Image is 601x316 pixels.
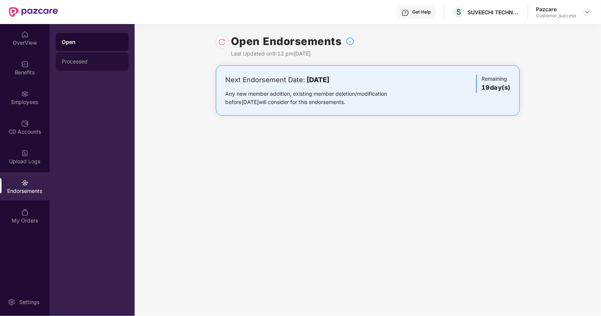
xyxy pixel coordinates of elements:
[21,31,29,38] img: svg+xml;base64,PHN2ZyBpZD0iSG9tZSIgeG1sbnM9Imh0dHA6Ly93d3cudzMub3JnLzIwMDAvc3ZnIiB3aWR0aD0iMjAiIG...
[218,38,226,46] img: svg+xml;base64,PHN2ZyBpZD0iUmVsb2FkLTMyeDMyIiB4bWxucz0iaHR0cDovL3d3dy53My5vcmcvMjAwMC9zdmciIHdpZH...
[346,37,355,46] img: svg+xml;base64,PHN2ZyBpZD0iSW5mb18tXzMyeDMyIiBkYXRhLW5hbWU9IkluZm8gLSAzMngzMiIgeG1sbnM9Imh0dHA6Ly...
[21,120,29,127] img: svg+xml;base64,PHN2ZyBpZD0iQ0RfQWNjb3VudHMiIGRhdGEtbmFtZT0iQ0QgQWNjb3VudHMiIHhtbG5zPSJodHRwOi8vd3...
[536,6,576,13] div: Pazcare
[481,83,510,93] h3: 19 day(s)
[402,9,409,17] img: svg+xml;base64,PHN2ZyBpZD0iSGVscC0zMngzMiIgeG1sbnM9Imh0dHA6Ly93d3cudzMub3JnLzIwMDAvc3ZnIiB3aWR0aD...
[225,90,411,106] div: Any new member addition, existing member deletion/modification before [DATE] will consider for th...
[231,50,355,58] div: Last Updated on 9:12 pm[DATE]
[8,298,15,306] img: svg+xml;base64,PHN2ZyBpZD0iU2V0dGluZy0yMHgyMCIgeG1sbnM9Imh0dHA6Ly93d3cudzMub3JnLzIwMDAvc3ZnIiB3aW...
[456,8,461,17] span: S
[9,7,58,17] img: New Pazcare Logo
[536,13,576,19] div: Customer_success
[17,298,42,306] div: Settings
[412,9,431,15] div: Get Help
[62,59,123,65] div: Processed
[307,76,329,84] b: [DATE]
[21,209,29,216] img: svg+xml;base64,PHN2ZyBpZD0iTXlfT3JkZXJzIiBkYXRhLW5hbWU9Ik15IE9yZGVycyIgeG1sbnM9Imh0dHA6Ly93d3cudz...
[584,9,590,15] img: svg+xml;base64,PHN2ZyBpZD0iRHJvcGRvd24tMzJ4MzIiIHhtbG5zPSJodHRwOi8vd3d3LnczLm9yZy8yMDAwL3N2ZyIgd2...
[467,9,520,16] div: SUVEECHI TECHNOLOGIES PRIVATE LIMITED
[21,149,29,157] img: svg+xml;base64,PHN2ZyBpZD0iVXBsb2FkX0xvZ3MiIGRhdGEtbmFtZT0iVXBsb2FkIExvZ3MiIHhtbG5zPSJodHRwOi8vd3...
[21,90,29,98] img: svg+xml;base64,PHN2ZyBpZD0iRW1wbG95ZWVzIiB4bWxucz0iaHR0cDovL3d3dy53My5vcmcvMjAwMC9zdmciIHdpZHRoPS...
[231,33,342,50] h1: Open Endorsements
[62,38,123,46] div: Open
[225,75,411,85] div: Next Endorsement Date:
[476,75,510,93] div: Remaining
[21,179,29,187] img: svg+xml;base64,PHN2ZyBpZD0iRW5kb3JzZW1lbnRzIiB4bWxucz0iaHR0cDovL3d3dy53My5vcmcvMjAwMC9zdmciIHdpZH...
[21,60,29,68] img: svg+xml;base64,PHN2ZyBpZD0iQmVuZWZpdHMiIHhtbG5zPSJodHRwOi8vd3d3LnczLm9yZy8yMDAwL3N2ZyIgd2lkdGg9Ij...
